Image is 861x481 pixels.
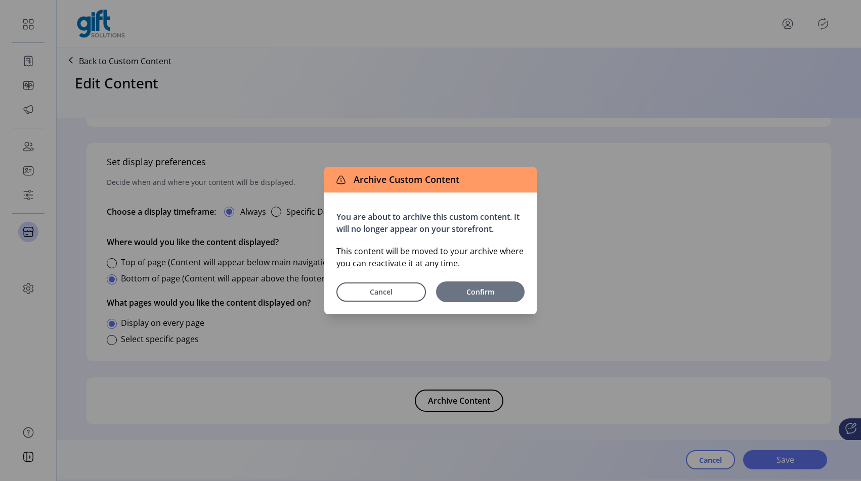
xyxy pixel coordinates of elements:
span: Confirm [441,286,520,297]
span: Archive Custom Content [350,173,459,186]
body: Rich Text Area. Press ALT-0 for help. [8,8,694,119]
button: Confirm [436,281,525,302]
p: This content will be moved to your archive where you can reactivate it at any time. [336,245,525,269]
button: Cancel [336,282,426,302]
p: You are about to archive this custom content. It will no longer appear on your storefront. [336,211,525,235]
span: Cancel [350,286,413,297]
